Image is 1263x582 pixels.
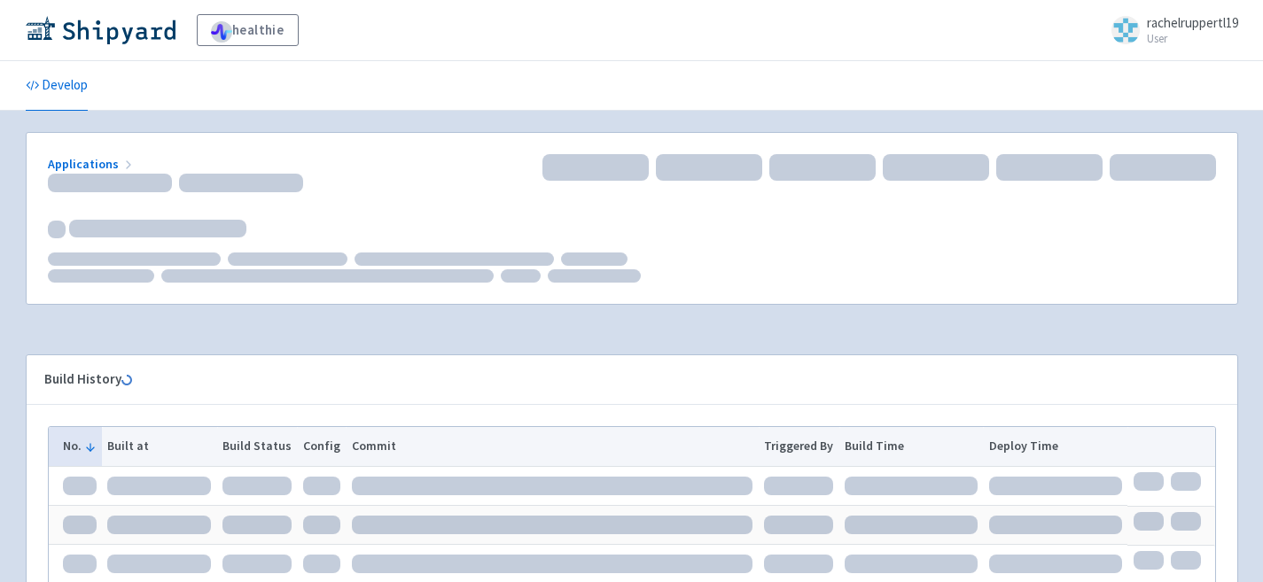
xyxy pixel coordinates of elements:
[102,427,217,466] th: Built at
[1147,33,1238,44] small: User
[48,156,136,172] a: Applications
[26,16,175,44] img: Shipyard logo
[839,427,984,466] th: Build Time
[983,427,1127,466] th: Deploy Time
[63,437,97,455] button: No.
[1147,14,1238,31] span: rachelruppertl19
[297,427,346,466] th: Config
[346,427,759,466] th: Commit
[217,427,298,466] th: Build Status
[759,427,839,466] th: Triggered By
[44,369,1191,390] div: Build History
[26,61,88,111] a: Develop
[197,14,299,46] a: healthie
[1101,16,1238,44] a: rachelruppertl19 User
